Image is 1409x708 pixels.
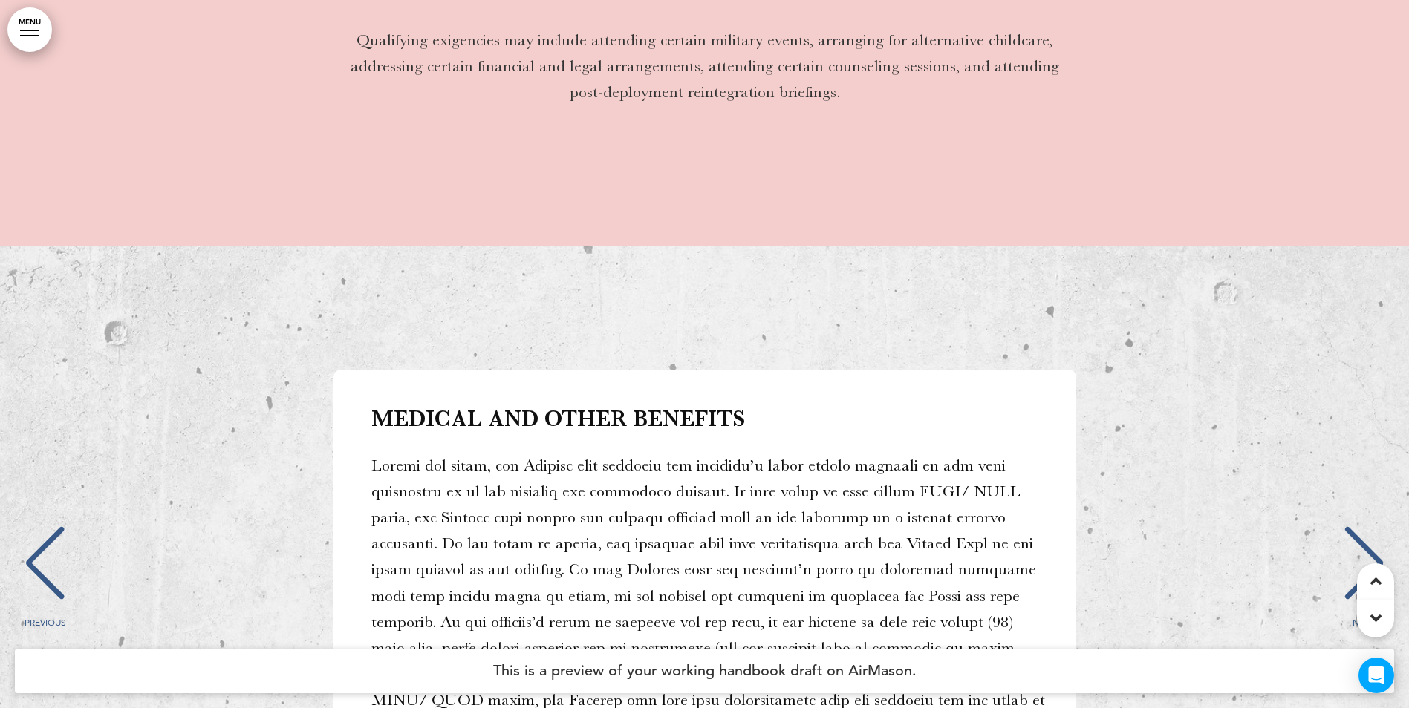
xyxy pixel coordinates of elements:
span: Qualifying exigencies may include attending certain military events, arranging for alternative ch... [351,30,1059,101]
div: Previous slide [22,540,68,614]
span: PREVIOUS [25,618,66,627]
a: MENU [7,7,52,52]
div: Open Intercom Messenger [1358,658,1394,693]
span: NEXT [1353,618,1376,627]
div: Next slide [1341,540,1387,614]
span: Medical and Other Benefits [371,406,745,431]
h4: This is a preview of your working handbook draft on AirMason. [15,649,1394,693]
